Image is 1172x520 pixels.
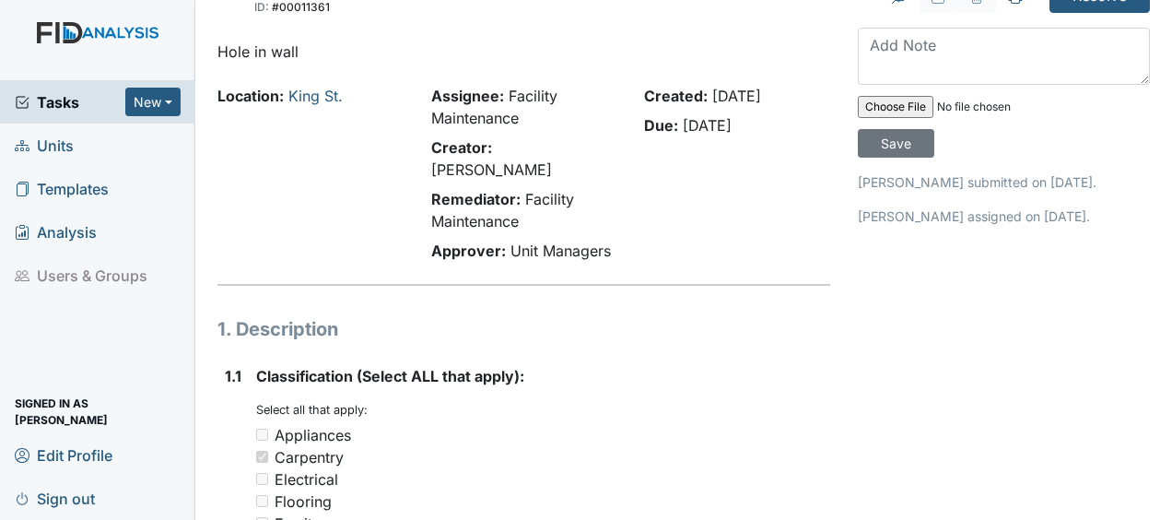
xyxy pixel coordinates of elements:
input: Electrical [256,473,268,485]
button: New [125,88,181,116]
span: [DATE] [683,116,732,135]
p: [PERSON_NAME] assigned on [DATE]. [858,207,1150,226]
div: Appliances [275,424,351,446]
strong: Remediator: [431,190,521,208]
div: Flooring [275,490,332,513]
label: 1.1 [225,365,241,387]
p: Hole in wall [217,41,830,63]
a: King St. [288,87,343,105]
input: Save [858,129,934,158]
strong: Approver: [431,242,506,260]
a: Tasks [15,91,125,113]
span: Classification (Select ALL that apply): [256,367,524,385]
strong: Due: [644,116,678,135]
span: Edit Profile [15,441,112,469]
strong: Creator: [431,138,492,157]
input: Appliances [256,429,268,441]
div: Electrical [275,468,338,490]
span: Analysis [15,218,97,246]
small: Select all that apply: [256,403,368,417]
strong: Location: [217,87,284,105]
span: Templates [15,174,109,203]
div: Carpentry [275,446,344,468]
span: Unit Managers [510,242,611,260]
span: [PERSON_NAME] [431,160,552,179]
strong: Assignee: [431,87,504,105]
strong: Created: [644,87,708,105]
input: Carpentry [256,451,268,463]
span: Signed in as [PERSON_NAME] [15,397,181,426]
p: [PERSON_NAME] submitted on [DATE]. [858,172,1150,192]
span: Sign out [15,484,95,513]
span: [DATE] [712,87,761,105]
h1: 1. Description [217,315,830,343]
span: Units [15,131,74,160]
input: Flooring [256,495,268,507]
